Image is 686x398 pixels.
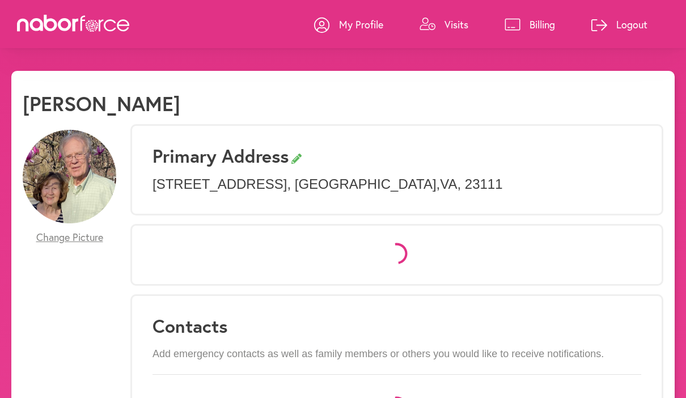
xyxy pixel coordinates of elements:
a: Billing [505,7,555,41]
p: [STREET_ADDRESS] , [GEOGRAPHIC_DATA] , VA , 23111 [153,176,641,193]
a: My Profile [314,7,383,41]
h3: Primary Address [153,145,641,167]
p: My Profile [339,18,383,31]
p: Visits [444,18,468,31]
img: HAWyRYXkRBaoVdvrBgKa [23,130,116,223]
h3: Contacts [153,315,641,337]
p: Billing [530,18,555,31]
p: Add emergency contacts as well as family members or others you would like to receive notifications. [153,348,641,361]
a: Visits [420,7,468,41]
span: Change Picture [36,231,103,244]
p: Logout [616,18,647,31]
h1: [PERSON_NAME] [23,91,180,116]
a: Logout [591,7,647,41]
